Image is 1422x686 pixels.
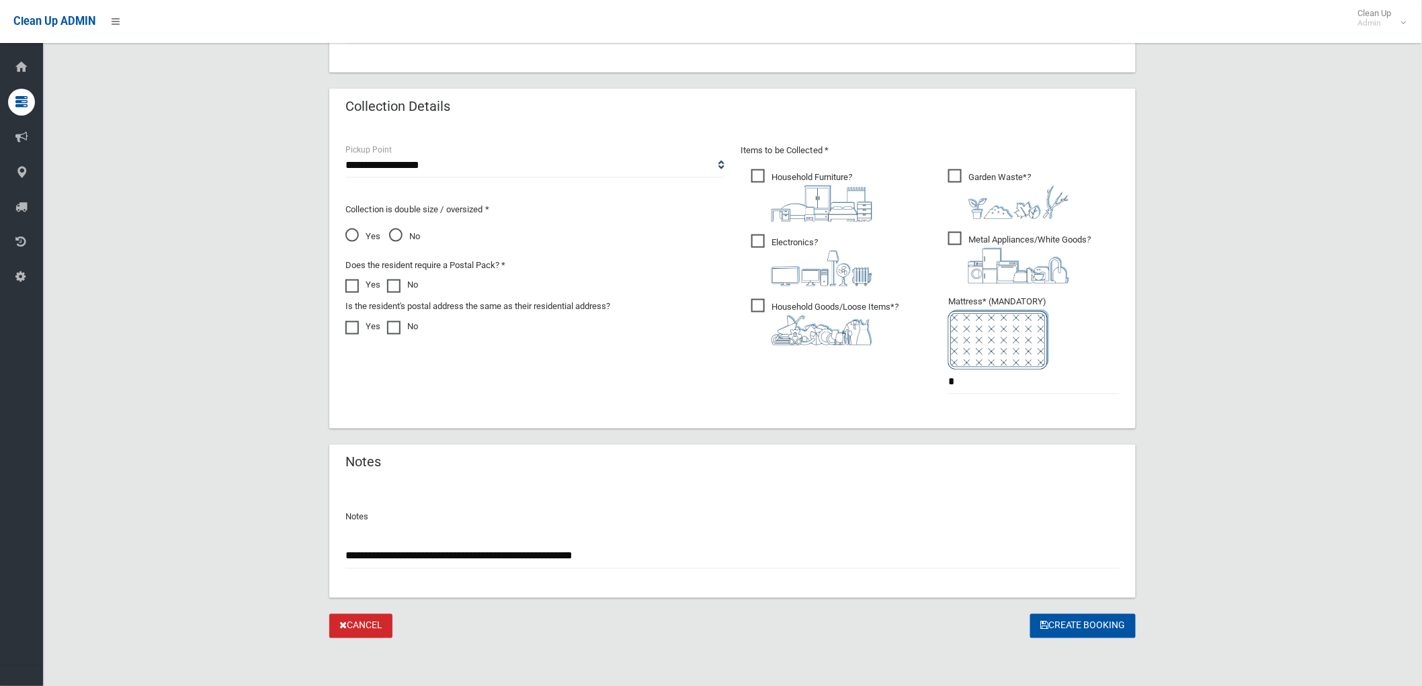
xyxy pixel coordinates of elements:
[968,234,1091,284] i: ?
[968,185,1069,219] img: 4fd8a5c772b2c999c83690221e5242e0.png
[1358,18,1392,28] small: Admin
[345,202,724,218] p: Collection is double size / oversized *
[968,172,1069,219] i: ?
[948,296,1120,370] span: Mattress* (MANDATORY)
[741,142,1120,159] p: Items to be Collected *
[1030,614,1136,639] button: Create Booking
[345,277,380,293] label: Yes
[345,228,380,245] span: Yes
[387,318,418,335] label: No
[345,257,505,273] label: Does the resident require a Postal Pack? *
[329,93,466,120] header: Collection Details
[771,172,872,222] i: ?
[329,614,392,639] a: Cancel
[771,302,898,345] i: ?
[948,169,1069,219] span: Garden Waste*
[771,251,872,286] img: 394712a680b73dbc3d2a6a3a7ffe5a07.png
[948,310,1049,370] img: e7408bece873d2c1783593a074e5cb2f.png
[345,298,610,314] label: Is the resident's postal address the same as their residential address?
[751,234,872,286] span: Electronics
[1351,8,1405,28] span: Clean Up
[13,15,95,28] span: Clean Up ADMIN
[329,449,397,476] header: Notes
[771,315,872,345] img: b13cc3517677393f34c0a387616ef184.png
[771,185,872,222] img: aa9efdbe659d29b613fca23ba79d85cb.png
[948,232,1091,284] span: Metal Appliances/White Goods
[968,248,1069,284] img: 36c1b0289cb1767239cdd3de9e694f19.png
[751,299,898,345] span: Household Goods/Loose Items*
[345,509,1120,525] p: Notes
[771,237,872,286] i: ?
[389,228,420,245] span: No
[751,169,872,222] span: Household Furniture
[345,318,380,335] label: Yes
[387,277,418,293] label: No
